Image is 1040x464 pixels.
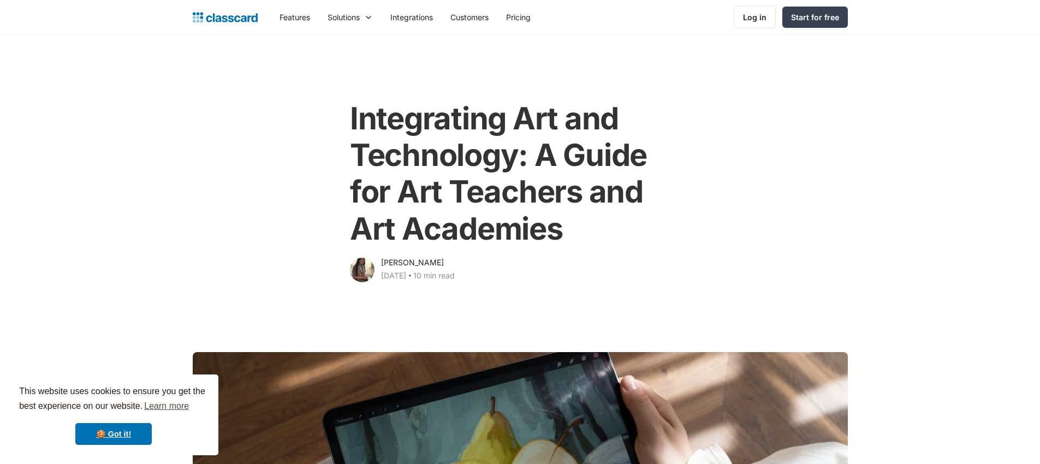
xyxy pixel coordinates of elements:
div: cookieconsent [9,374,218,455]
a: Log in [734,6,776,28]
a: Customers [442,5,497,29]
a: dismiss cookie message [75,423,152,445]
a: Start for free [782,7,848,28]
div: Log in [743,11,766,23]
div: [DATE] [381,269,406,282]
a: Pricing [497,5,539,29]
div: [PERSON_NAME] [381,256,444,269]
a: Integrations [382,5,442,29]
div: Solutions [319,5,382,29]
h1: Integrating Art and Technology: A Guide for Art Teachers and Art Academies [350,100,690,247]
div: Start for free [791,11,839,23]
span: This website uses cookies to ensure you get the best experience on our website. [19,385,208,414]
a: Features [271,5,319,29]
a: home [193,10,258,25]
div: ‧ [406,269,413,284]
div: 10 min read [413,269,455,282]
a: learn more about cookies [142,398,191,414]
div: Solutions [328,11,360,23]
